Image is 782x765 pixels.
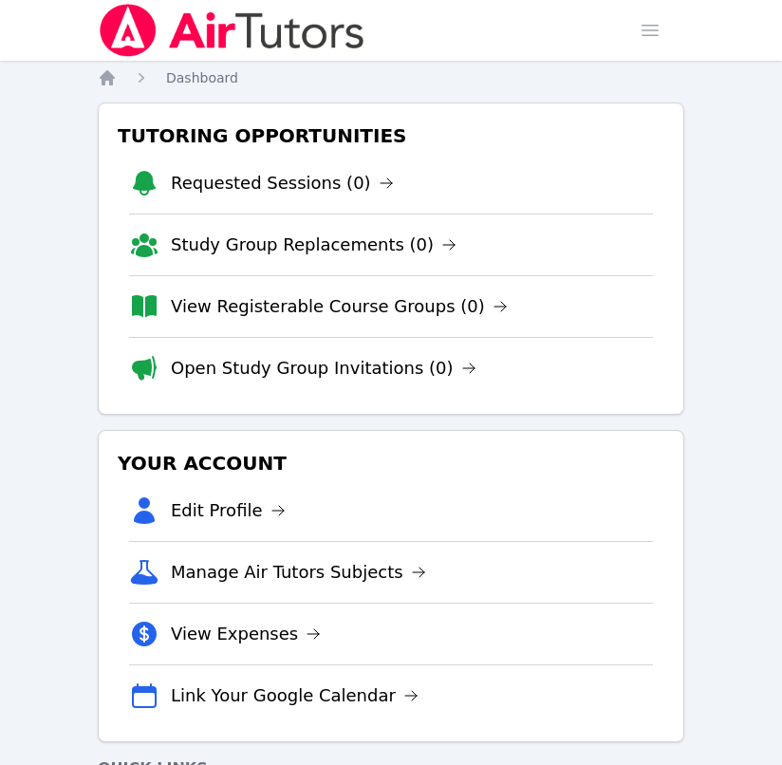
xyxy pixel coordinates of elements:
a: Edit Profile [171,497,286,524]
nav: Breadcrumb [98,68,684,87]
img: Air Tutors [98,4,366,57]
span: Dashboard [166,70,238,85]
a: Requested Sessions (0) [171,170,394,196]
a: Dashboard [166,68,238,87]
a: Link Your Google Calendar [171,682,419,709]
h3: Your Account [114,446,668,480]
a: Manage Air Tutors Subjects [171,559,426,586]
a: View Expenses [171,621,321,647]
a: Study Group Replacements (0) [171,232,456,258]
a: Open Study Group Invitations (0) [171,355,476,382]
h3: Tutoring Opportunities [114,119,668,153]
a: View Registerable Course Groups (0) [171,293,508,320]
